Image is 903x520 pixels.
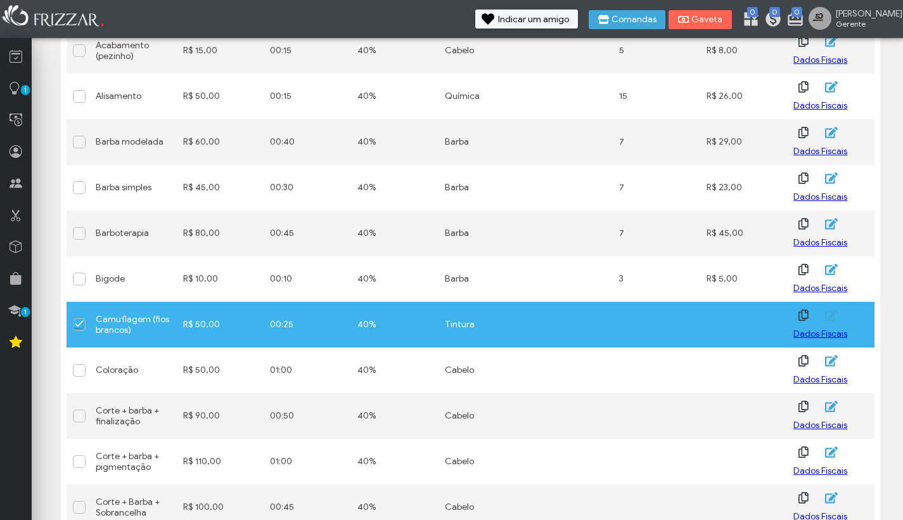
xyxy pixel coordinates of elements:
span: ui-button [802,397,804,416]
button: ui-button [793,351,812,370]
span: ui-button [829,397,830,416]
a: [PERSON_NAME] Gerente [809,7,897,32]
span: ui-button [829,306,830,325]
span: Dados Fiscais [793,142,847,161]
div: 40% [357,410,432,421]
div: Corte + barba + pigmentação [96,451,170,472]
div: R$ 60,00 [183,136,258,147]
span: ui-button [802,214,804,233]
span: ui-button [802,306,804,325]
div: R$ 15,00 [183,45,258,56]
button: ui-button [820,397,839,416]
button: ui-button [820,488,839,507]
div: 00:50 [270,410,345,421]
div: Barba modelada [96,136,170,147]
span: ui-button [829,443,830,462]
a: 0 [742,10,755,30]
button: Indicar um amigo [475,10,578,29]
div: 40% [357,228,432,238]
button: Dados Fiscais [793,370,847,389]
span: 1 [21,307,30,317]
div: Acabamento (pezinho) [96,40,170,62]
button: ui-button [820,306,839,325]
button: ui-button [820,77,839,96]
span: [PERSON_NAME] [836,8,893,19]
div: R$ 50,00 [183,365,258,375]
button: ui-button [793,488,812,507]
span: Gerente [836,19,893,29]
div: R$ 23,00 [707,182,781,193]
span: 1 [21,85,30,95]
div: 40% [357,502,432,512]
div: R$ 26,00 [707,91,781,101]
div: 40% [357,136,432,147]
td: Tintura [439,302,526,348]
div: 7 [619,228,694,238]
span: ui-button [829,214,830,233]
div: 40% [357,456,432,467]
td: Cabelo [439,28,526,74]
div: 7 [619,182,694,193]
div: 5 [619,45,694,56]
button: Comandas [589,10,665,29]
div: 40% [357,182,432,193]
a: 0 [764,10,777,30]
span: ui-button [802,351,804,370]
span: ui-button [802,488,804,507]
span: Dados Fiscais [793,279,847,298]
div: R$ 5,00 [707,273,781,284]
span: ui-button [829,169,830,188]
button: ui-button [793,306,812,325]
div: Bigode [96,273,170,284]
button: Dados Fiscais [793,325,847,344]
td: Barba [439,211,526,256]
div: 3 [619,273,694,284]
div: R$ 90,00 [183,410,258,421]
div: 00:30 [270,182,345,193]
div: R$ 50,00 [183,91,258,101]
div: 40% [357,319,432,330]
button: Dados Fiscais [793,416,847,435]
div: R$ 10,00 [183,273,258,284]
button: ui-button [793,123,812,142]
button: Dados Fiscais [793,233,847,252]
button: ui-button [820,214,839,233]
span: ui-button [829,77,830,96]
div: 40% [357,45,432,56]
div: 00:10 [270,273,345,284]
a: 0 [786,10,799,30]
div: 00:15 [270,91,345,101]
span: ui-button [829,123,830,142]
span: ui-button [802,260,804,279]
button: ui-button [793,169,812,188]
button: ui-button [820,351,839,370]
button: ui-button [793,397,812,416]
span: ui-button [802,77,804,96]
button: ui-button [820,169,839,188]
span: 0 [747,7,758,17]
td: Barba [439,119,526,165]
button: ui-button [820,443,839,462]
div: Corte + barba + finalização [96,405,170,427]
div: R$ 29,00 [707,136,781,147]
div: 40% [357,365,432,375]
button: ui-button [793,77,812,96]
div: 00:45 [270,502,345,512]
div: R$ 45,00 [707,228,781,238]
div: 40% [357,273,432,284]
td: Cabelo [439,393,526,439]
td: Barba [439,256,526,302]
span: Gaveta [691,15,723,24]
div: Barba simples [96,182,170,193]
button: Dados Fiscais [793,51,847,70]
div: R$ 80,00 [183,228,258,238]
div: Alisamento [96,91,170,101]
span: Comandas [612,15,656,24]
div: R$ 8,00 [707,45,781,56]
button: Dados Fiscais [793,188,847,207]
span: Dados Fiscais [793,462,847,481]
